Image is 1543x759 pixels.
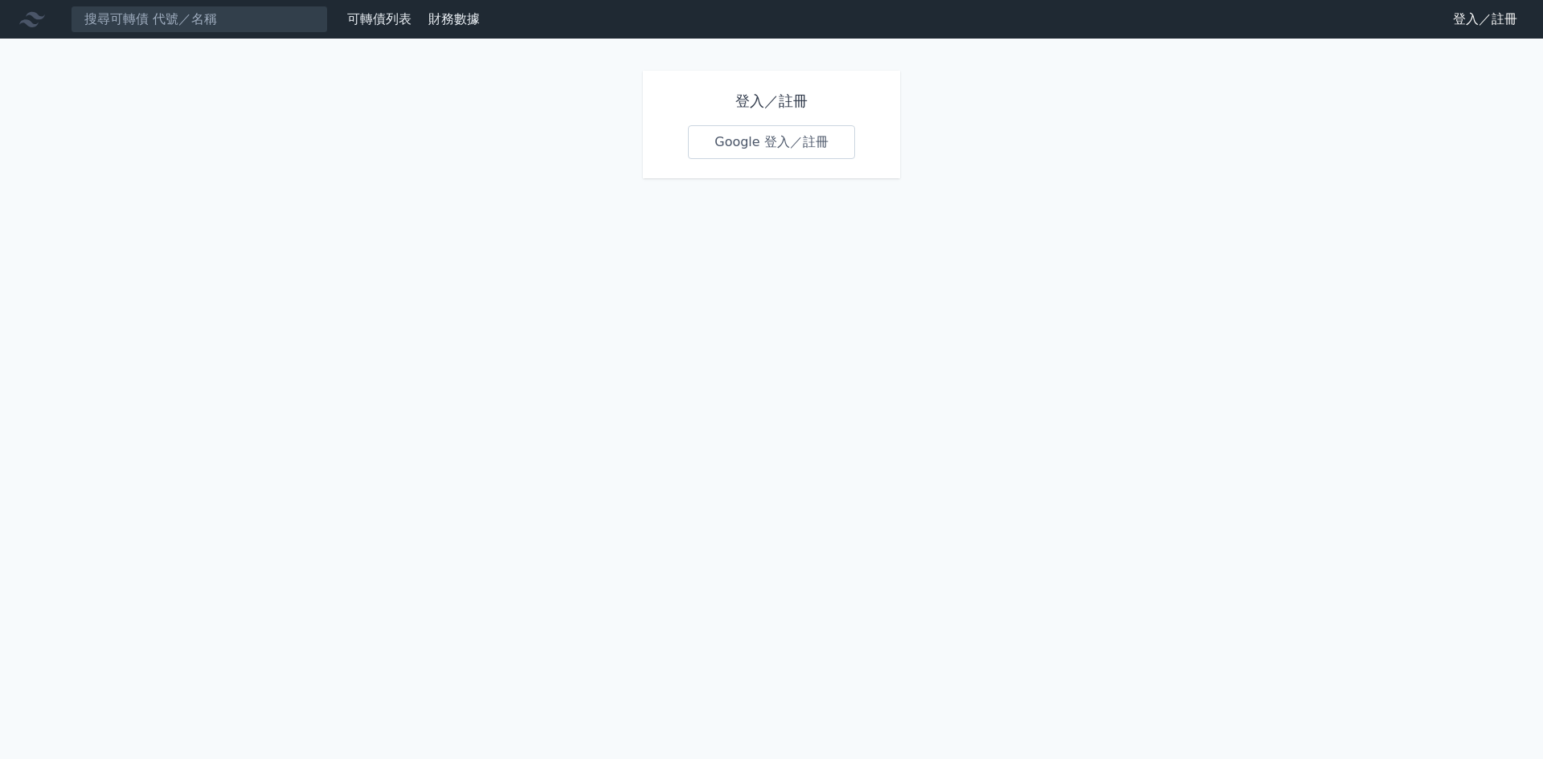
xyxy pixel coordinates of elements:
[688,125,855,159] a: Google 登入／註冊
[1440,6,1530,32] a: 登入／註冊
[347,11,411,27] a: 可轉債列表
[71,6,328,33] input: 搜尋可轉債 代號／名稱
[688,90,855,112] h1: 登入／註冊
[428,11,480,27] a: 財務數據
